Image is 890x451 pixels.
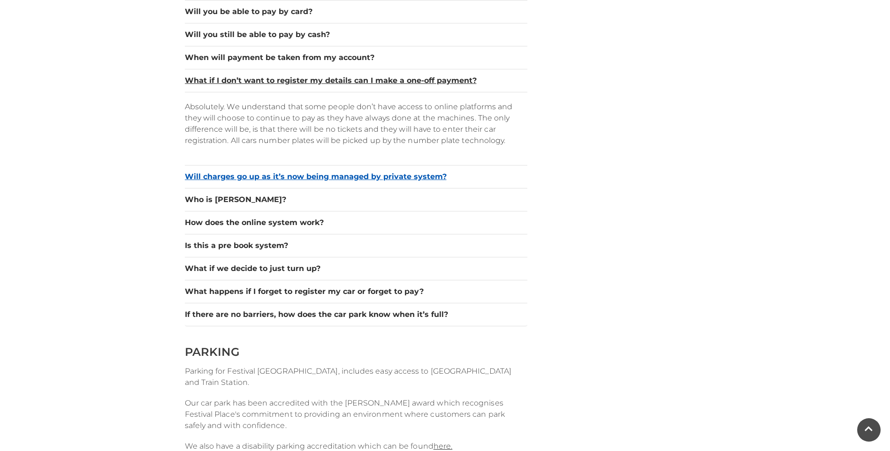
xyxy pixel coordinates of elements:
[185,442,453,451] span: We also have a disability parking accreditation which can be found
[185,367,511,387] span: Parking for Festival [GEOGRAPHIC_DATA], includes easy access to [GEOGRAPHIC_DATA] and Train Station.
[434,442,452,451] a: here.
[185,101,527,146] p: Absolutely. We understand that some people don’t have access to online platforms and they will ch...
[185,309,527,320] button: If there are no barriers, how does the car park know when it’s full?
[185,240,527,251] button: Is this a pre book system?
[185,75,527,86] button: What if I don’t want to register my details can I make a one-off payment?
[185,217,527,228] button: How does the online system work?
[185,171,527,182] button: Will charges go up as it’s now being managed by private system?
[185,194,527,205] button: Who is [PERSON_NAME]?
[185,263,527,274] button: What if we decide to just turn up?
[185,398,505,430] span: Our car park has been accredited with the [PERSON_NAME] award which recognises Festival Place's c...
[185,6,527,17] button: Will you be able to pay by card?
[185,29,527,40] button: Will you still be able to pay by cash?
[185,52,527,63] button: When will payment be taken from my account?
[185,286,527,297] button: What happens if I forget to register my car or forget to pay?
[185,345,240,359] span: PARKING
